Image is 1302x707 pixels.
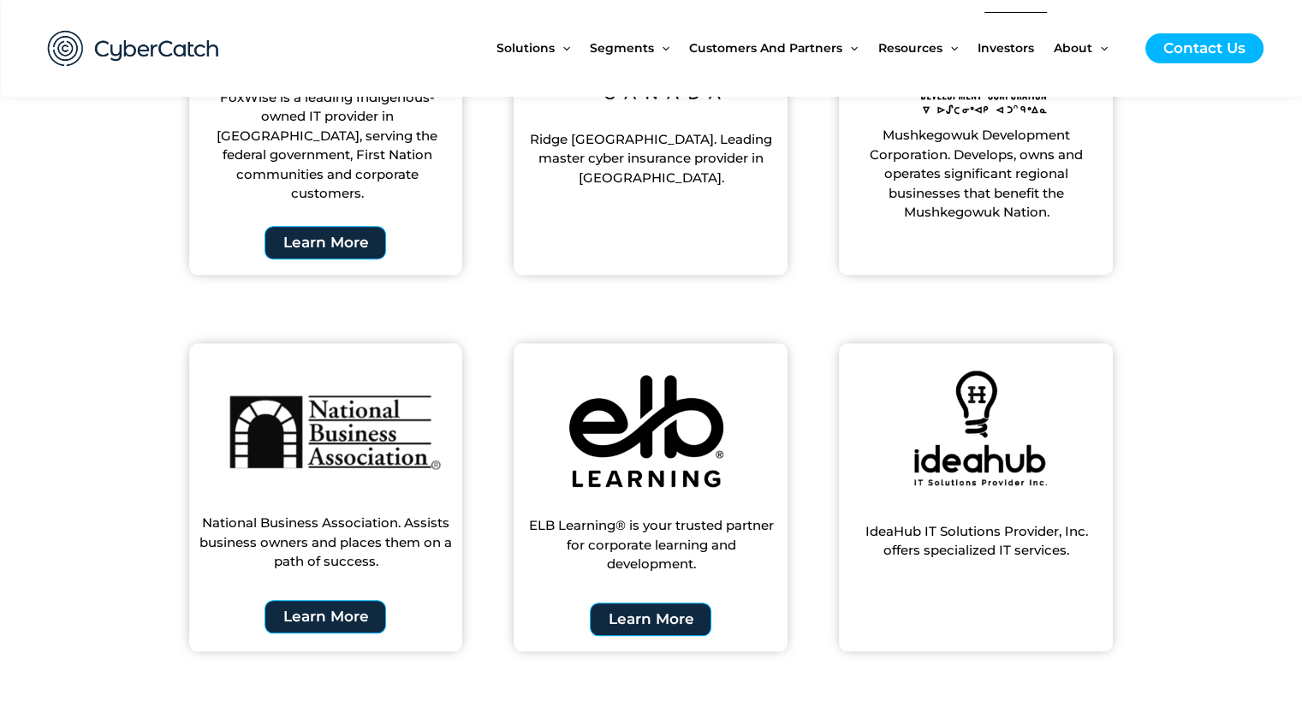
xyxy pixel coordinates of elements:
span: Menu Toggle [555,12,570,84]
span: Menu Toggle [654,12,669,84]
span: Solutions [496,12,555,84]
h2: FoxWise is a leading Indigenous-owned IT provider in [GEOGRAPHIC_DATA], serving the federal gover... [207,88,448,204]
img: CyberCatch [31,13,236,84]
span: Resources [878,12,942,84]
h2: National Business Association. Assists business owners and places them on a path of success. [198,514,455,572]
a: Learn More [265,600,386,633]
span: Menu Toggle [1092,12,1108,84]
span: Investors [978,12,1034,84]
span: Menu Toggle [842,12,858,84]
span: Learn More [608,612,693,627]
span: About [1054,12,1092,84]
h2: Ridge [GEOGRAPHIC_DATA]. Leading master cyber insurance provider in [GEOGRAPHIC_DATA]. [522,130,779,188]
h2: IdeaHub IT Solutions Provider, Inc. offers specialized IT services. [847,522,1104,561]
nav: Site Navigation: New Main Menu [496,12,1128,84]
span: Learn More [282,235,368,250]
a: Learn More [265,226,386,259]
a: Learn More [590,603,711,636]
span: Learn More [282,609,368,624]
a: Investors [978,12,1054,84]
h2: Mushkegowuk Development Corporation. Develops, owns and operates significant regional businesses ... [847,126,1104,223]
h2: ELB Learning® is your trusted partner for corporate learning and development. [522,516,779,574]
span: Customers and Partners [689,12,842,84]
a: Contact Us [1145,33,1263,63]
span: Segments [590,12,654,84]
span: Menu Toggle [942,12,958,84]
